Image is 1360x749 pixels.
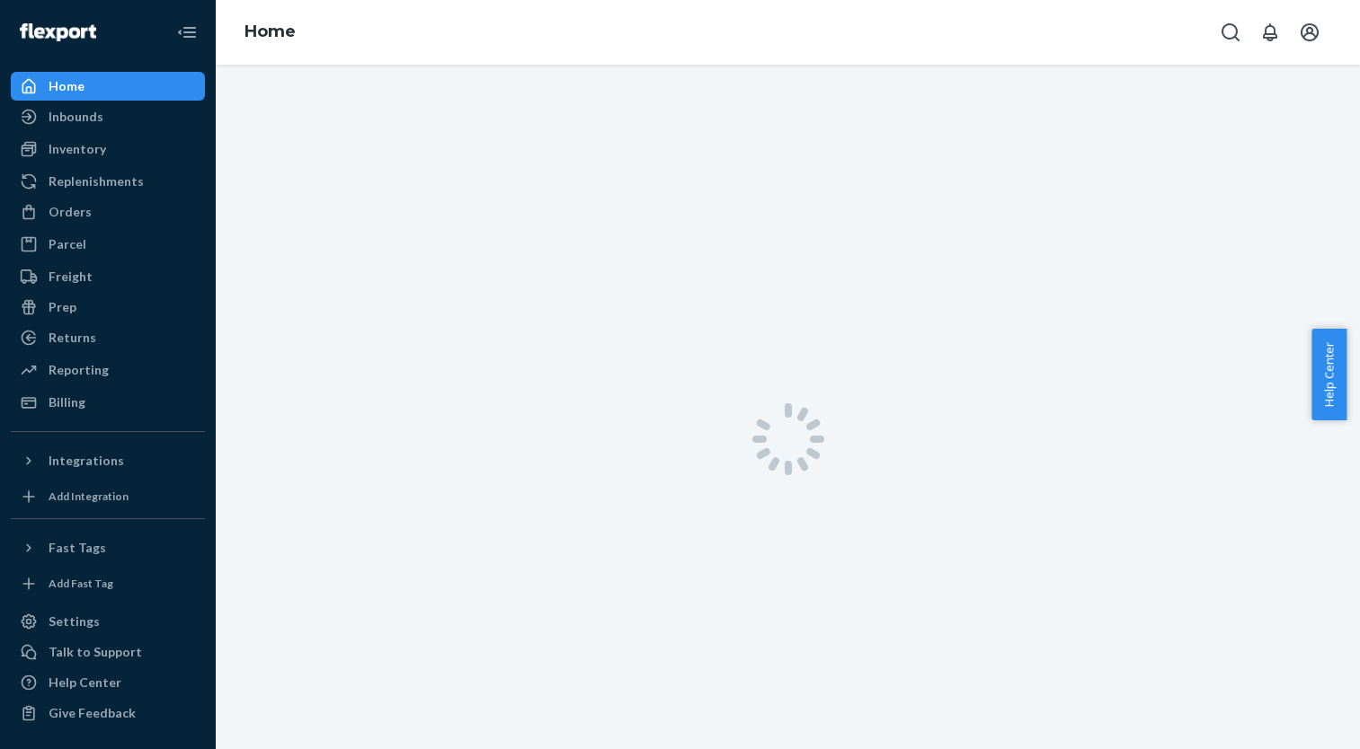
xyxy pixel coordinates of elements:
[11,388,205,417] a: Billing
[11,323,205,352] a: Returns
[49,108,103,126] div: Inbounds
[11,638,205,666] button: Talk to Support
[49,77,84,95] div: Home
[49,576,113,591] div: Add Fast Tag
[169,14,205,50] button: Close Navigation
[49,268,93,286] div: Freight
[11,198,205,226] a: Orders
[11,482,205,511] a: Add Integration
[1311,329,1347,420] button: Help Center
[11,699,205,727] button: Give Feedback
[49,674,121,692] div: Help Center
[11,72,205,101] a: Home
[11,102,205,131] a: Inbounds
[11,569,205,598] a: Add Fast Tag
[49,172,144,190] div: Replenishments
[49,203,92,221] div: Orders
[49,452,124,470] div: Integrations
[49,298,76,316] div: Prep
[1213,14,1249,50] button: Open Search Box
[1292,14,1328,50] button: Open account menu
[49,704,136,722] div: Give Feedback
[11,230,205,259] a: Parcel
[244,22,296,41] a: Home
[49,643,142,661] div: Talk to Support
[49,140,106,158] div: Inventory
[11,607,205,636] a: Settings
[49,329,96,347] div: Returns
[11,293,205,322] a: Prep
[11,446,205,475] button: Integrations
[49,489,129,504] div: Add Integration
[20,23,96,41] img: Flexport logo
[11,167,205,196] a: Replenishments
[11,135,205,163] a: Inventory
[49,393,85,411] div: Billing
[49,361,109,379] div: Reporting
[49,612,100,630] div: Settings
[11,262,205,291] a: Freight
[49,235,86,253] div: Parcel
[1252,14,1288,50] button: Open notifications
[11,668,205,697] a: Help Center
[49,539,106,557] div: Fast Tags
[11,356,205,384] a: Reporting
[230,6,310,58] ol: breadcrumbs
[11,533,205,562] button: Fast Tags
